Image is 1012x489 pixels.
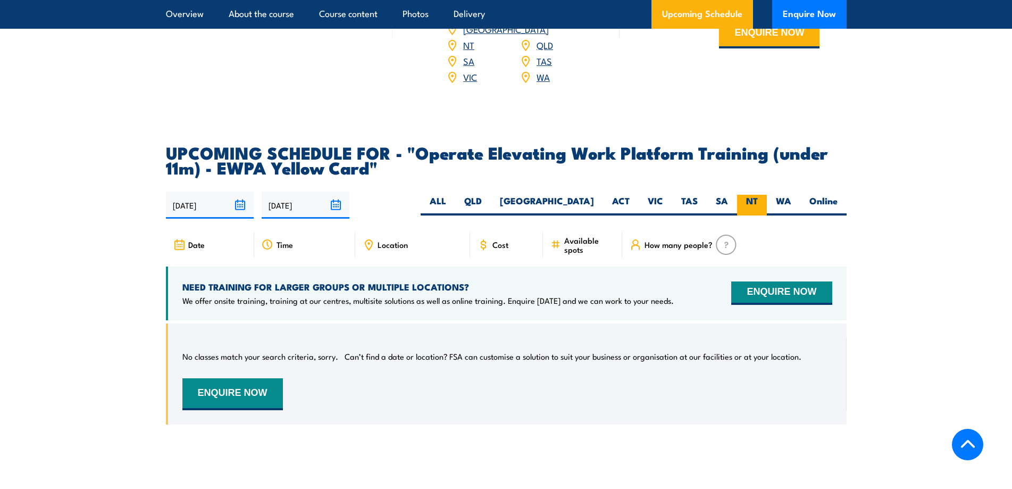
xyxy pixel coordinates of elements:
h2: UPCOMING SCHEDULE FOR - "Operate Elevating Work Platform Training (under 11m) - EWPA Yellow Card" [166,145,847,175]
a: WA [537,70,550,83]
a: QLD [537,38,553,51]
a: SA [463,54,474,67]
input: To date [262,192,349,219]
label: WA [767,195,800,216]
a: [GEOGRAPHIC_DATA] [463,22,549,35]
span: Location [378,240,408,249]
p: No classes match your search criteria, sorry. [182,351,338,362]
p: We offer onsite training, training at our centres, multisite solutions as well as online training... [182,295,674,306]
span: Time [277,240,293,249]
span: Date [188,240,205,249]
label: Online [800,195,847,216]
a: NT [463,38,474,51]
label: SA [707,195,737,216]
span: Available spots [564,236,615,254]
label: NT [737,195,767,216]
label: [GEOGRAPHIC_DATA] [491,195,603,216]
span: Cost [492,240,508,249]
label: QLD [455,195,491,216]
label: TAS [672,195,707,216]
label: VIC [639,195,672,216]
button: ENQUIRE NOW [182,378,283,410]
h4: NEED TRAINING FOR LARGER GROUPS OR MULTIPLE LOCATIONS? [182,281,674,293]
button: ENQUIRE NOW [731,281,832,305]
span: How many people? [645,240,713,249]
a: VIC [463,70,477,83]
label: ALL [421,195,455,216]
label: ACT [603,195,639,216]
a: TAS [537,54,552,67]
input: From date [166,192,254,219]
p: Can’t find a date or location? FSA can customise a solution to suit your business or organisation... [345,351,801,362]
button: ENQUIRE NOW [719,20,819,48]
